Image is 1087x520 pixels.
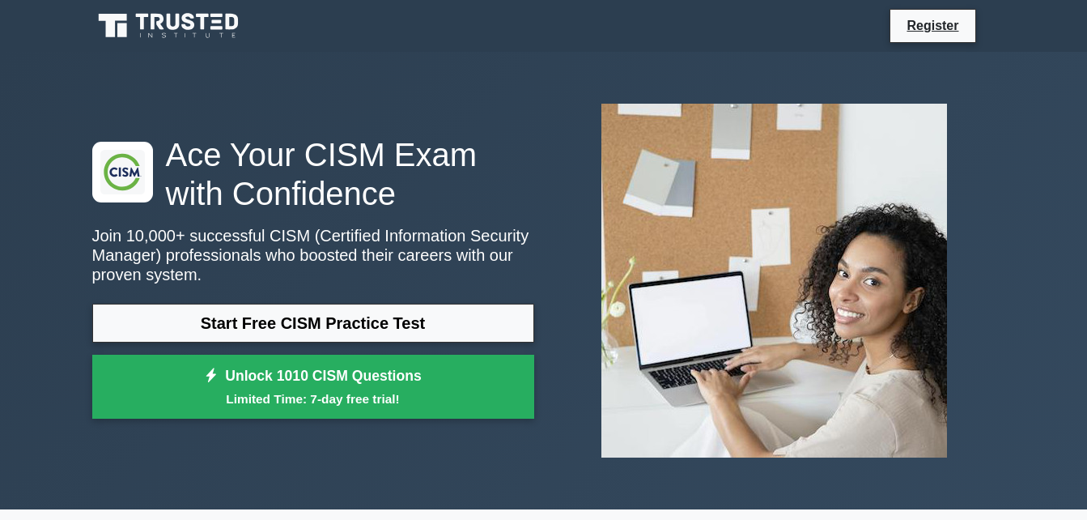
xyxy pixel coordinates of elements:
[92,135,534,213] h1: Ace Your CISM Exam with Confidence
[92,304,534,343] a: Start Free CISM Practice Test
[92,355,534,420] a: Unlock 1010 CISM QuestionsLimited Time: 7-day free trial!
[113,390,514,408] small: Limited Time: 7-day free trial!
[897,15,968,36] a: Register
[92,226,534,284] p: Join 10,000+ successful CISM (Certified Information Security Manager) professionals who boosted t...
